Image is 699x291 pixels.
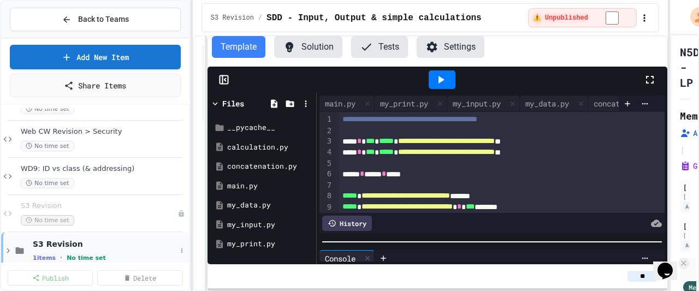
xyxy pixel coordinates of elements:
[683,231,686,240] div: [EMAIL_ADDRESS][DOMAIN_NAME][PERSON_NAME]
[78,14,129,25] span: Back to Teams
[21,141,74,151] span: No time set
[67,254,106,262] span: No time set
[10,45,181,69] a: Add New Item
[227,181,312,192] div: main.py
[520,96,588,112] div: my_data.py
[319,136,333,147] div: 3
[319,253,361,264] div: Console
[274,36,342,58] button: Solution
[319,169,333,180] div: 6
[227,122,312,133] div: __pycache__
[227,219,312,230] div: my_input.py
[520,98,574,109] div: my_data.py
[33,239,176,249] span: S3 Revision
[375,96,447,112] div: my_print.py
[319,114,333,125] div: 1
[60,253,62,262] span: •
[683,193,686,201] div: [EMAIL_ADDRESS][DOMAIN_NAME][PERSON_NAME]
[212,36,265,58] button: Template
[21,201,177,211] span: S3 Revision
[683,221,686,231] div: [PERSON_NAME]
[319,158,333,169] div: 5
[447,98,506,109] div: my_input.py
[319,202,333,213] div: 9
[97,270,182,286] a: Delete
[10,74,181,97] a: Share Items
[319,180,333,191] div: 7
[683,182,686,192] div: [PERSON_NAME]
[211,14,254,22] span: S3 Revision
[588,98,669,109] div: concatenation.py
[176,245,187,256] button: More options
[227,200,312,211] div: my_data.py
[258,14,262,22] span: /
[351,36,408,58] button: Tests
[375,98,434,109] div: my_print.py
[266,11,482,25] span: SDD - Input, Output & simple calculations
[417,36,484,58] button: Settings
[528,8,637,27] div: ⚠️ Students cannot see this content! Click the toggle to publish it and make it visible to your c...
[227,239,312,250] div: my_print.py
[319,191,333,201] div: 8
[227,142,312,153] div: calculation.py
[593,11,632,25] input: publish toggle
[653,247,688,280] iframe: chat widget
[227,161,312,172] div: concatenation.py
[319,96,375,112] div: main.py
[532,14,588,22] span: ⚠️ Unpublished
[680,143,685,156] span: |
[322,216,372,231] div: History
[319,126,333,136] div: 2
[8,270,93,286] a: Publish
[319,250,375,266] div: Console
[319,147,333,158] div: 4
[21,215,74,225] span: No time set
[177,210,185,217] div: Unpublished
[588,96,683,112] div: concatenation.py
[222,98,244,109] div: Files
[21,127,187,136] span: Web CW Revision > Security
[319,98,361,109] div: main.py
[447,96,520,112] div: my_input.py
[21,104,74,114] span: No time set
[21,178,74,188] span: No time set
[21,164,187,174] span: WD9: ID vs class (& addressing)
[33,254,56,262] span: 1 items
[10,8,181,31] button: Back to Teams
